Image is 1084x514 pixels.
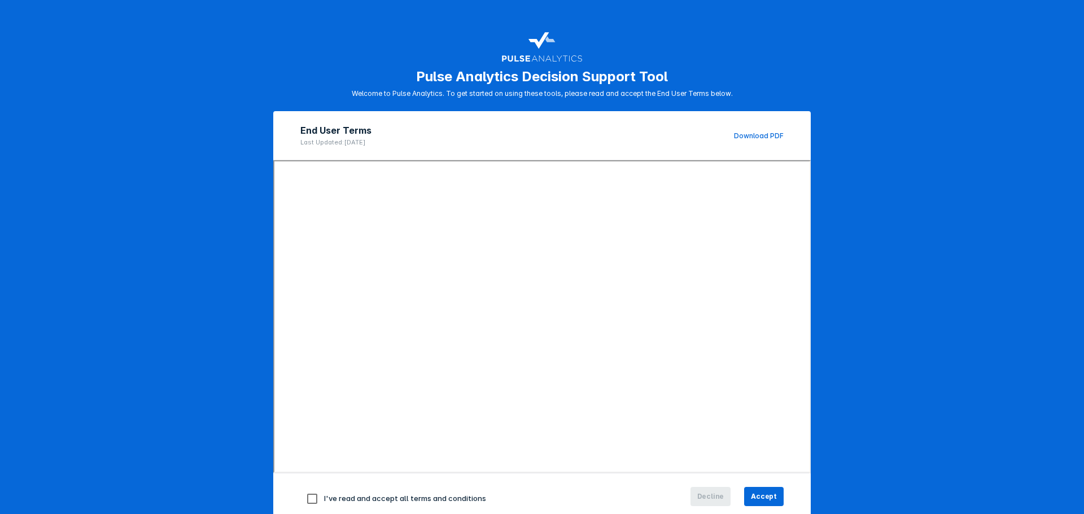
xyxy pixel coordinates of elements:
[501,27,583,64] img: pulse-logo-user-terms.svg
[416,68,668,85] h1: Pulse Analytics Decision Support Tool
[734,131,784,140] a: Download PDF
[324,494,486,503] span: I've read and accept all terms and conditions
[744,487,784,506] button: Accept
[690,487,731,506] button: Decline
[751,491,777,502] span: Accept
[300,125,371,136] h2: End User Terms
[697,491,724,502] span: Decline
[352,89,733,98] p: Welcome to Pulse Analytics. To get started on using these tools, please read and accept the End U...
[300,138,371,146] p: Last Updated: [DATE]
